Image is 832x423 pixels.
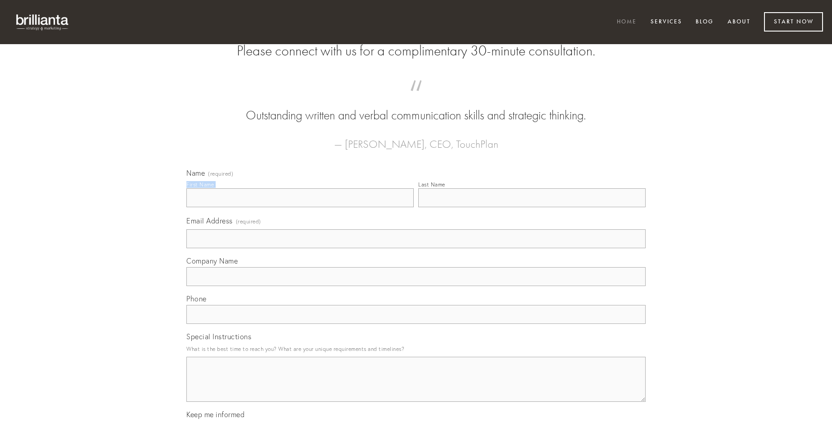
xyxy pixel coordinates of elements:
[764,12,823,32] a: Start Now
[186,216,233,225] span: Email Address
[201,89,631,107] span: “
[201,89,631,124] blockquote: Outstanding written and verbal communication skills and strategic thinking.
[186,332,251,341] span: Special Instructions
[236,215,261,227] span: (required)
[418,181,445,188] div: Last Name
[208,171,233,177] span: (required)
[186,343,646,355] p: What is the best time to reach you? What are your unique requirements and timelines?
[9,9,77,35] img: brillianta - research, strategy, marketing
[186,42,646,59] h2: Please connect with us for a complimentary 30-minute consultation.
[186,256,238,265] span: Company Name
[645,15,688,30] a: Services
[611,15,642,30] a: Home
[201,124,631,153] figcaption: — [PERSON_NAME], CEO, TouchPlan
[186,410,244,419] span: Keep me informed
[186,181,214,188] div: First Name
[690,15,719,30] a: Blog
[186,294,207,303] span: Phone
[186,168,205,177] span: Name
[722,15,756,30] a: About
